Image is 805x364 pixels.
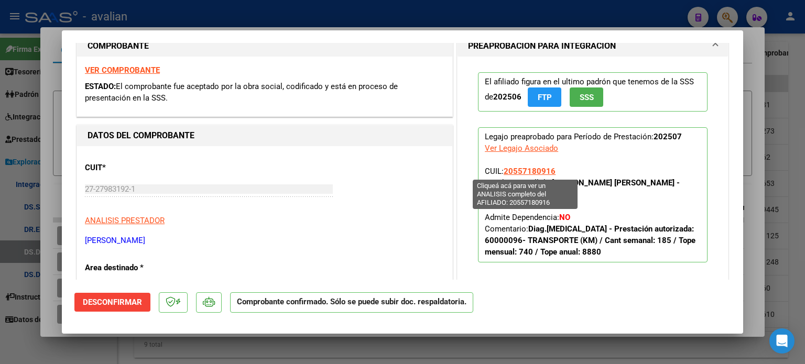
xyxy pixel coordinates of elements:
span: Comentario: [485,224,695,257]
p: El afiliado figura en el ultimo padrón que tenemos de la SSS de [478,72,708,112]
p: Comprobante confirmado. Sólo se puede subir doc. respaldatoria. [230,292,473,313]
strong: NO [559,213,570,222]
span: CUIL: Nombre y Apellido: Período Desde: Período Hasta: Admite Dependencia: [485,167,695,257]
div: PREAPROBACIÓN PARA INTEGRACION [458,57,728,286]
mat-expansion-panel-header: PREAPROBACIÓN PARA INTEGRACION [458,36,728,57]
span: 20557180916 [504,167,556,176]
strong: 202512 [537,201,565,211]
strong: 202507 [654,132,682,141]
a: VER COMPROBANTE [85,65,160,75]
span: Desconfirmar [83,297,142,307]
strong: 202501 [538,190,567,199]
strong: [PERSON_NAME] [PERSON_NAME] - [552,178,680,187]
p: Area destinado * [85,262,193,274]
button: Desconfirmar [74,293,150,312]
strong: Diag.[MEDICAL_DATA] - Prestación autorizada: 60000096- TRANSPORTE (KM) / Cant semanal: 185 / Tope... [485,224,695,257]
strong: COMPROBANTE [88,41,149,51]
h1: PREAPROBACIÓN PARA INTEGRACION [468,40,616,52]
span: SSS [580,93,594,102]
span: El comprobante fue aceptado por la obra social, codificado y está en proceso de presentación en l... [85,82,398,103]
strong: DATOS DEL COMPROBANTE [88,130,194,140]
div: Ver Legajo Asociado [485,142,558,154]
span: ANALISIS PRESTADOR [85,216,165,225]
div: Open Intercom Messenger [769,328,795,354]
span: ESTADO: [85,82,116,91]
p: [PERSON_NAME] [85,235,444,247]
p: Legajo preaprobado para Período de Prestación: [478,127,708,262]
button: FTP [528,87,561,107]
strong: 202506 [493,92,521,102]
span: FTP [538,93,552,102]
button: SSS [570,87,603,107]
p: CUIT [85,162,193,174]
